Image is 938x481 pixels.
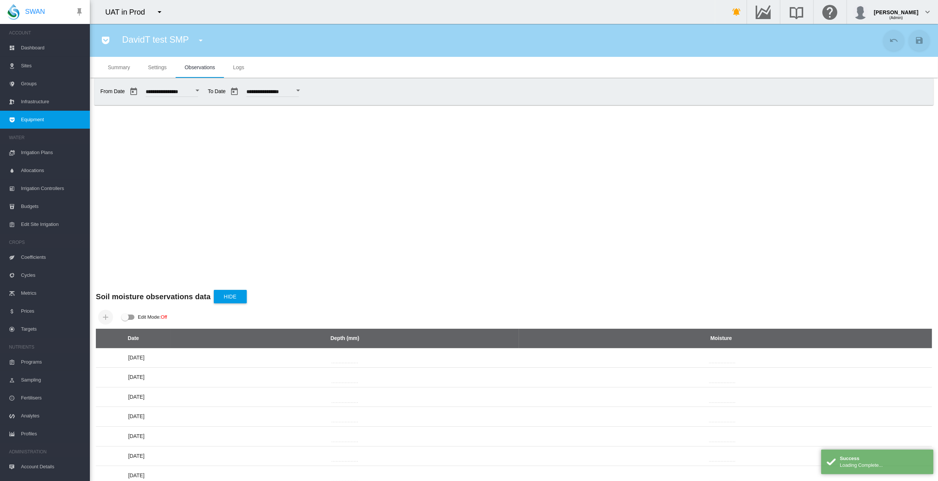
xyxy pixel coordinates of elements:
th: Depth (mm) [171,329,519,348]
span: ACCOUNT [9,27,84,39]
span: From Date [100,84,202,99]
span: Fertilisers [21,389,84,407]
span: [DATE] [128,472,144,478]
span: [DATE] [128,394,144,400]
span: Sampling [21,371,84,389]
span: Coefficients [21,248,84,266]
div: Loading Complete... [840,462,928,469]
span: Metrics [21,284,84,302]
button: md-calendar [227,84,242,99]
th: Moisture [519,329,932,348]
md-icon: icon-plus [101,313,110,322]
div: Success [840,455,928,462]
b: Soil moisture observations data [96,292,211,301]
span: [DATE] [128,374,144,380]
span: Logs [233,64,244,70]
span: Observations [185,64,215,70]
md-icon: Search the knowledge base [788,7,806,16]
span: Irrigation Plans [21,144,84,162]
md-icon: icon-pocket [101,36,110,45]
md-icon: Go to the Data Hub [755,7,772,16]
span: Groups [21,75,84,93]
span: DavidT test SMP [122,34,189,45]
span: [DATE] [128,453,144,459]
span: Targets [21,320,84,338]
span: Dashboard [21,39,84,57]
md-switch: Edit Mode: Off [121,312,167,323]
span: Infrastructure [21,93,84,111]
span: Programs [21,353,84,371]
span: Off [161,314,167,320]
span: CROPS [9,236,84,248]
md-icon: icon-chevron-down [923,7,932,16]
span: Budgets [21,197,84,215]
md-icon: icon-content-save [915,36,924,45]
div: [PERSON_NAME] [874,6,919,13]
img: profile.jpg [853,4,868,19]
button: md-calendar [126,84,141,99]
span: Sites [21,57,84,75]
span: [DATE] [128,433,144,439]
button: icon-pocket [98,33,113,48]
span: Irrigation Controllers [21,180,84,197]
img: SWAN-Landscape-Logo-Colour-drop.png [7,4,19,20]
span: SWAN [25,7,45,16]
span: Settings [148,64,167,70]
span: (Admin) [889,16,903,20]
button: icon-menu-down [193,33,208,48]
md-icon: Click here for help [821,7,839,16]
div: Edit Mode: [138,312,167,322]
div: Success Loading Complete... [821,450,934,474]
button: Cancel Changes [883,30,904,51]
span: ADMINISTRATION [9,446,84,458]
md-icon: icon-menu-down [155,7,164,16]
span: Summary [108,64,130,70]
span: WATER [9,132,84,144]
button: icon-menu-down [152,4,167,19]
span: Profiles [21,425,84,443]
button: icon-bell-ring [729,4,744,19]
button: Add Soil Moisture Reading [98,310,113,325]
button: Hide [214,290,247,303]
button: Open calendar [191,84,204,97]
span: Analytes [21,407,84,425]
span: Allocations [21,162,84,180]
md-icon: icon-menu-down [196,36,205,45]
span: Cycles [21,266,84,284]
span: [DATE] [128,355,144,361]
md-icon: icon-bell-ring [732,7,741,16]
md-icon: icon-undo [889,36,898,45]
span: To Date [208,84,303,99]
div: UAT in Prod [105,7,152,17]
md-icon: icon-pin [75,7,84,16]
span: Equipment [21,111,84,129]
button: Save Changes [909,30,930,51]
span: [DATE] [128,413,144,419]
span: NUTRIENTS [9,341,84,353]
span: Edit Site Irrigation [21,215,84,233]
button: Open calendar [292,84,305,97]
th: Date [96,329,171,348]
span: Prices [21,302,84,320]
span: Account Details [21,458,84,476]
